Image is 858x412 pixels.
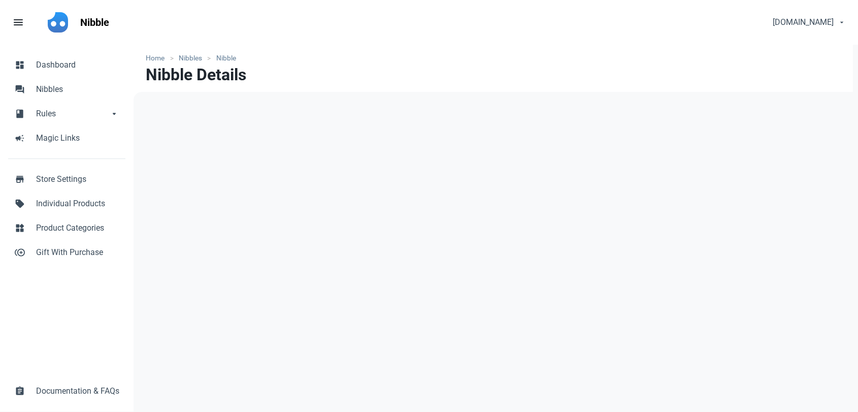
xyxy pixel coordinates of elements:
[36,59,119,71] span: Dashboard
[146,53,170,64] a: Home
[8,77,125,102] a: forumNibbles
[174,53,208,64] a: Nibbles
[8,102,125,126] a: bookRulesarrow_drop_down
[36,198,119,210] span: Individual Products
[8,53,125,77] a: dashboardDashboard
[15,246,25,257] span: control_point_duplicate
[12,16,24,28] span: menu
[109,108,119,118] span: arrow_drop_down
[36,173,119,185] span: Store Settings
[8,379,125,403] a: assignmentDocumentation & FAQs
[8,126,125,150] a: campaignMagic Links
[146,66,246,84] h1: Nibble Details
[8,167,125,192] a: storeStore Settings
[764,12,852,33] button: [DOMAIN_NAME]
[8,216,125,240] a: widgetsProduct Categories
[15,132,25,142] span: campaign
[15,59,25,69] span: dashboard
[36,222,119,234] span: Product Categories
[36,108,109,120] span: Rules
[36,132,119,144] span: Magic Links
[15,108,25,118] span: book
[15,385,25,395] span: assignment
[8,192,125,216] a: sellIndividual Products
[80,15,109,29] p: Nibble
[134,45,853,66] nav: breadcrumbs
[36,83,119,96] span: Nibbles
[74,8,115,37] a: Nibble
[15,222,25,232] span: widgets
[36,246,119,259] span: Gift With Purchase
[773,16,834,28] span: [DOMAIN_NAME]
[15,83,25,93] span: forum
[36,385,119,397] span: Documentation & FAQs
[15,173,25,183] span: store
[15,198,25,208] span: sell
[8,240,125,265] a: control_point_duplicateGift With Purchase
